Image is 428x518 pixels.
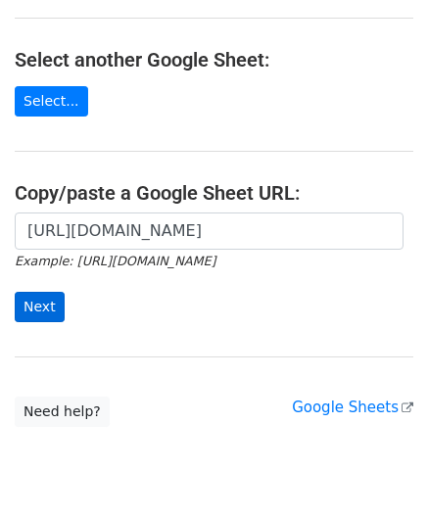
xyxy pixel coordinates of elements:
a: Select... [15,86,88,117]
input: Paste your Google Sheet URL here [15,212,404,250]
a: Google Sheets [292,399,413,416]
iframe: Chat Widget [330,424,428,518]
small: Example: [URL][DOMAIN_NAME] [15,254,215,268]
input: Next [15,292,65,322]
h4: Select another Google Sheet: [15,48,413,71]
a: Need help? [15,397,110,427]
h4: Copy/paste a Google Sheet URL: [15,181,413,205]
